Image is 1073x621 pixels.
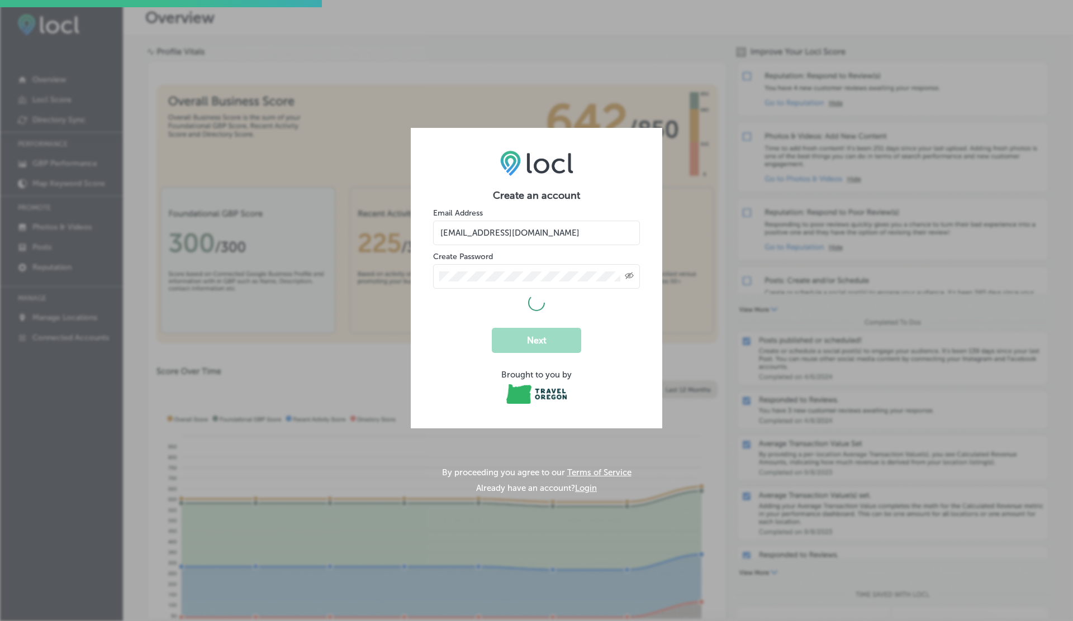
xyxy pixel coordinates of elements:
label: Email Address [433,208,483,218]
h2: Create an account [433,189,640,202]
p: Already have an account? [476,483,597,493]
button: Next [492,328,581,353]
a: Terms of Service [567,467,632,477]
p: By proceeding you agree to our [442,467,632,477]
button: Login [575,483,597,493]
span: Toggle password visibility [625,271,634,281]
label: Create Password [433,252,493,261]
div: Brought to you by [433,370,640,380]
img: Travel Oregon [506,384,566,404]
img: LOCL logo [500,150,573,176]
